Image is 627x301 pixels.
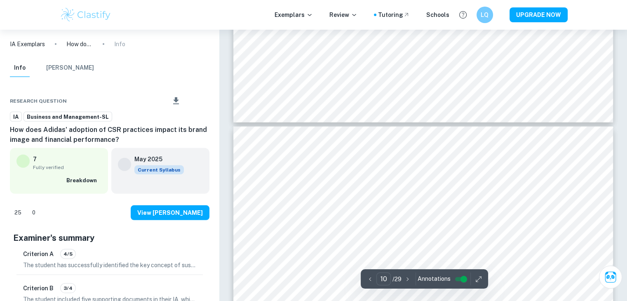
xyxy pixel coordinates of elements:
[10,113,21,121] span: IA
[203,96,209,106] div: Report issue
[23,284,54,293] h6: Criterion B
[150,96,157,106] div: Share
[60,7,112,23] img: Clastify logo
[599,266,622,289] button: Ask Clai
[64,174,101,187] button: Breakdown
[28,209,40,217] span: 0
[480,10,489,19] h6: LQ
[28,206,40,219] div: Dislike
[10,59,30,77] button: Info
[329,10,357,19] p: Review
[134,155,177,164] h6: May 2025
[33,155,37,164] p: 7
[114,40,125,49] p: Info
[426,10,449,19] a: Schools
[456,8,470,22] button: Help and Feedback
[10,206,26,219] div: Like
[477,7,493,23] button: LQ
[24,113,112,121] span: Business and Management-SL
[10,40,45,49] a: IA Exemplars
[66,40,93,49] p: How does Adidas' adoption of CSR practices impact its brand image and financial performance?
[10,97,67,105] span: Research question
[10,125,209,145] h6: How does Adidas' adoption of CSR practices impact its brand image and financial performance?
[61,250,75,258] span: 4/5
[23,112,112,122] a: Business and Management-SL
[131,205,209,220] button: View [PERSON_NAME]
[418,275,451,283] span: Annotations
[13,232,206,244] h5: Examiner's summary
[378,10,410,19] a: Tutoring
[23,261,196,270] p: The student has successfully identified the key concept of sustainability in their IA, which is c...
[510,7,568,22] button: UPGRADE NOW
[33,164,101,171] span: Fully verified
[275,10,313,19] p: Exemplars
[195,96,201,106] div: Bookmark
[134,165,184,174] div: This exemplar is based on the current syllabus. Feel free to refer to it for inspiration/ideas wh...
[10,112,22,122] a: IA
[46,59,94,77] button: [PERSON_NAME]
[10,209,26,217] span: 25
[134,165,184,174] span: Current Syllabus
[61,285,75,292] span: 3/4
[159,90,193,112] div: Download
[23,249,54,259] h6: Criterion A
[392,275,402,284] p: / 29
